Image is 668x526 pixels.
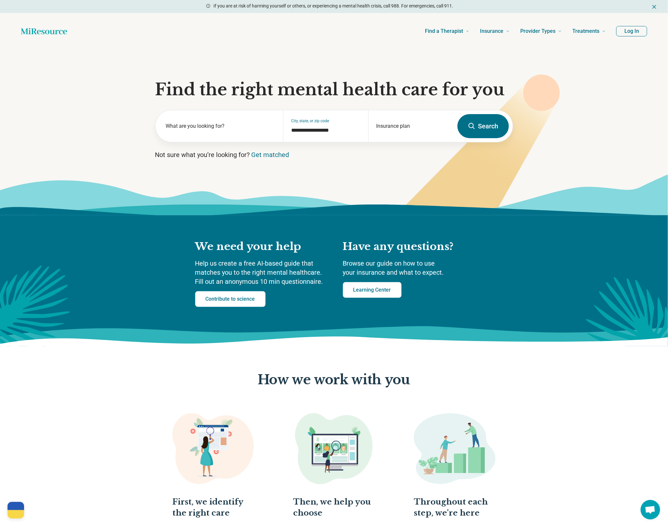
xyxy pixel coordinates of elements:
p: Not sure what you’re looking for? [155,150,513,159]
a: Contribute to science [195,291,266,307]
label: What are you looking for? [166,122,276,130]
a: Home page [21,25,67,38]
h1: Find the right mental health care for you [155,80,513,99]
p: First, we identify the right care [172,496,254,518]
span: Treatments [572,27,599,36]
a: Open chat [641,500,660,519]
h2: Have any questions? [343,240,473,254]
p: How we work with you [258,373,410,388]
a: Learning Center [343,282,402,298]
a: Insurance [480,18,510,44]
button: Search [457,114,509,138]
a: Find a Therapist [425,18,470,44]
button: Dismiss [651,3,658,10]
h2: We need your help [195,240,330,254]
p: Browse our guide on how to use your insurance and what to expect. [343,259,473,277]
p: Help us create a free AI-based guide that matches you to the right mental healthcare. Fill out an... [195,259,330,286]
p: Throughout each step, we're here [414,496,496,518]
span: Find a Therapist [425,27,463,36]
span: Insurance [480,27,503,36]
button: Log In [616,26,647,36]
p: If you are at risk of harming yourself or others, or experiencing a mental health crisis, call 98... [213,3,453,9]
p: Then, we help you choose [293,496,375,518]
a: Treatments [572,18,606,44]
a: Get matched [252,151,289,159]
a: Provider Types [520,18,562,44]
span: Provider Types [520,27,555,36]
